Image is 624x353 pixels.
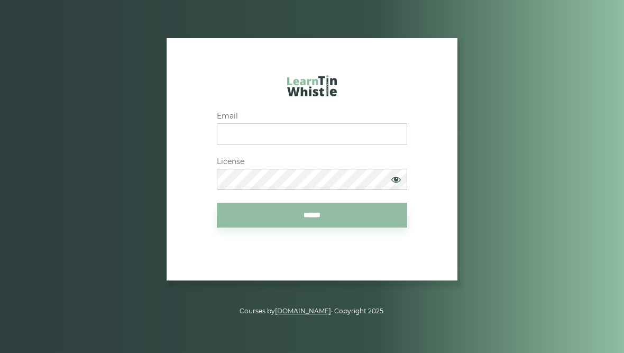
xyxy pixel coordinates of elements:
label: License [217,157,407,166]
p: Courses by · Copyright 2025. [25,306,599,316]
a: LearnTinWhistle.com [287,75,337,102]
a: [DOMAIN_NAME] [275,307,331,315]
label: Email [217,112,407,121]
img: LearnTinWhistle.com [287,75,337,96]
